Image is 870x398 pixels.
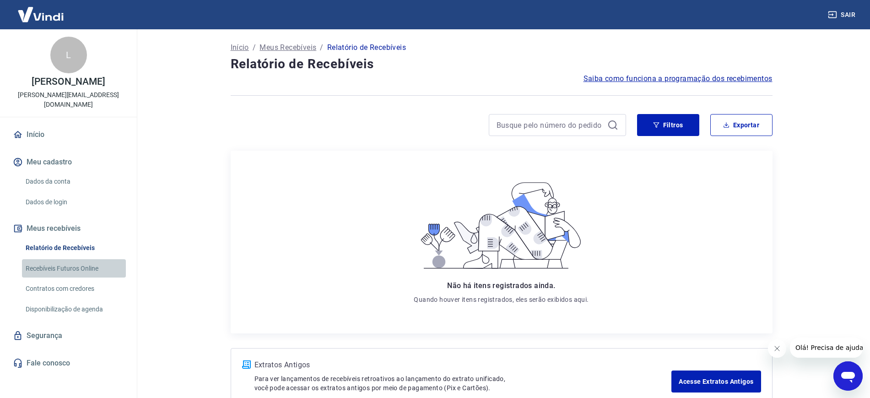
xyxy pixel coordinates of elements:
[826,6,859,23] button: Sair
[11,0,70,28] img: Vindi
[11,125,126,145] a: Início
[414,295,589,304] p: Quando houver itens registrados, eles serão exibidos aqui.
[11,218,126,239] button: Meus recebíveis
[231,42,249,53] a: Início
[327,42,406,53] p: Relatório de Recebíveis
[22,300,126,319] a: Disponibilização de agenda
[11,353,126,373] a: Fale conosco
[497,118,604,132] input: Busque pelo número do pedido
[22,259,126,278] a: Recebíveis Futuros Online
[50,37,87,73] div: L
[32,77,105,87] p: [PERSON_NAME]
[768,339,786,358] iframe: Fechar mensagem
[447,281,555,290] span: Não há itens registrados ainda.
[320,42,323,53] p: /
[22,279,126,298] a: Contratos com credores
[5,6,77,14] span: Olá! Precisa de ajuda?
[242,360,251,369] img: ícone
[22,239,126,257] a: Relatório de Recebíveis
[637,114,699,136] button: Filtros
[790,338,863,358] iframe: Mensagem da empresa
[7,90,130,109] p: [PERSON_NAME][EMAIL_ADDRESS][DOMAIN_NAME]
[671,371,761,393] a: Acesse Extratos Antigos
[231,55,773,73] h4: Relatório de Recebíveis
[833,361,863,391] iframe: Botão para abrir a janela de mensagens
[22,172,126,191] a: Dados da conta
[11,152,126,172] button: Meu cadastro
[259,42,316,53] a: Meus Recebíveis
[254,360,672,371] p: Extratos Antigos
[584,73,773,84] a: Saiba como funciona a programação dos recebimentos
[710,114,773,136] button: Exportar
[254,374,672,393] p: Para ver lançamentos de recebíveis retroativos ao lançamento do extrato unificado, você pode aces...
[22,193,126,212] a: Dados de login
[11,326,126,346] a: Segurança
[253,42,256,53] p: /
